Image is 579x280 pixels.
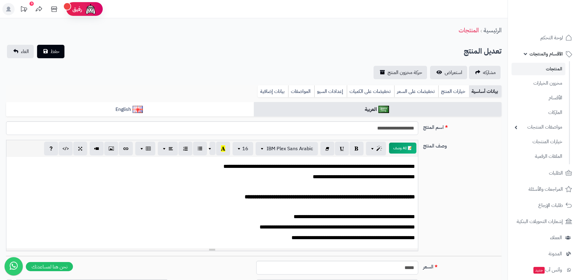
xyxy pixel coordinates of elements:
a: خيارات المنتج [438,85,469,97]
img: العربية [378,106,389,113]
span: رفيق [72,5,82,13]
a: طلبات الإرجاع [512,198,575,213]
a: المراجعات والأسئلة [512,182,575,197]
a: الغاء [7,45,34,58]
a: الرئيسية [484,26,501,35]
a: مشاركه [469,66,501,79]
span: جديد [533,267,545,274]
a: English [6,102,254,117]
a: الماركات [512,106,565,119]
a: إشعارات التحويلات البنكية [512,214,575,229]
a: بيانات أساسية [469,85,501,97]
img: ai-face.png [84,3,97,15]
span: الطلبات [549,169,563,177]
a: إعدادات السيو [314,85,347,97]
a: الأقسام [512,91,565,105]
span: وآتس آب [533,266,562,274]
a: وآتس آبجديد [512,263,575,277]
span: المدونة [549,250,562,258]
span: IBM Plex Sans Arabic [267,145,313,152]
button: IBM Plex Sans Arabic [256,142,318,155]
span: المراجعات والأسئلة [529,185,563,193]
span: العملاء [550,233,562,242]
a: تخفيضات على الكميات [347,85,394,97]
a: مواصفات المنتجات [512,121,565,134]
a: مخزون الخيارات [512,77,565,90]
a: المدونة [512,246,575,261]
a: الطلبات [512,166,575,180]
a: الملفات الرقمية [512,150,565,163]
a: تحديثات المنصة [16,3,31,17]
span: حركة مخزون المنتج [388,69,422,76]
label: اسم المنتج [421,121,504,131]
span: حفظ [50,48,60,55]
button: 📝 AI وصف [389,143,416,154]
label: السعر [421,261,504,271]
a: بيانات إضافية [258,85,288,97]
span: طلبات الإرجاع [538,201,563,210]
a: خيارات المنتجات [512,135,565,148]
img: logo-2.png [538,17,573,30]
a: حركة مخزون المنتج [374,66,427,79]
button: 16 [233,142,253,155]
a: المنتجات [459,26,479,35]
span: الغاء [21,48,29,55]
a: تخفيضات على السعر [394,85,438,97]
a: العربية [254,102,501,117]
span: إشعارات التحويلات البنكية [517,217,563,226]
a: لوحة التحكم [512,30,575,45]
a: المنتجات [512,63,565,75]
a: المواصفات [288,85,314,97]
span: لوحة التحكم [540,34,563,42]
a: استعراض [430,66,467,79]
h2: تعديل المنتج [464,45,501,58]
span: مشاركه [483,69,496,76]
img: English [133,106,143,113]
div: 9 [29,2,34,6]
span: 16 [242,145,248,152]
span: استعراض [445,69,462,76]
button: حفظ [37,45,64,58]
span: الأقسام والمنتجات [529,50,563,58]
label: وصف المنتج [421,140,504,150]
a: العملاء [512,230,575,245]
